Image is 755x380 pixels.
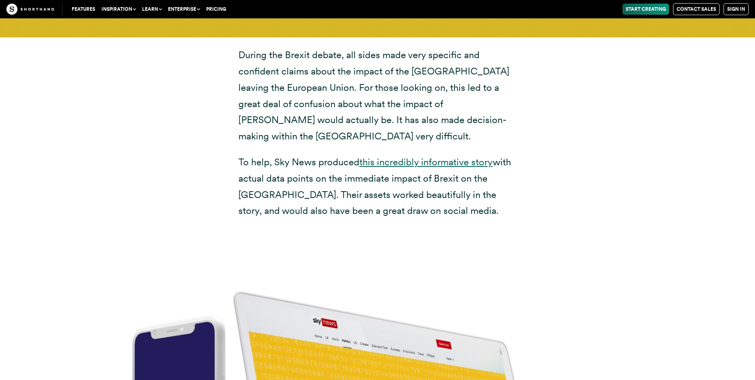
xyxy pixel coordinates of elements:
[6,4,54,15] img: The Craft
[203,4,229,15] a: Pricing
[98,4,139,15] button: Inspiration
[724,3,749,15] a: Sign in
[139,4,165,15] button: Learn
[165,4,203,15] button: Enterprise
[622,4,669,15] a: Start Creating
[68,4,98,15] a: Features
[238,154,517,219] p: To help, Sky News produced with actual data points on the immediate impact of Brexit on the [GEOG...
[359,156,493,168] a: this incredibly informative story
[673,3,720,15] a: Contact Sales
[238,47,517,145] p: During the Brexit debate, all sides made very specific and confident claims about the impact of t...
